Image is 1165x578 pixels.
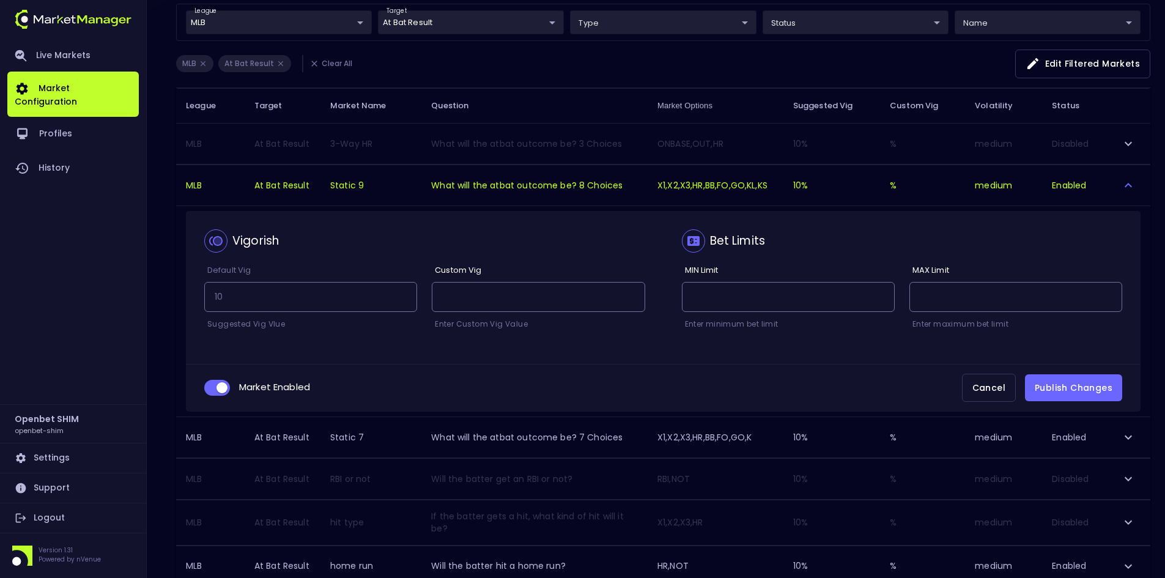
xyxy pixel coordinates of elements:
td: At Bat Result [245,459,320,500]
td: What will the atbat outcome be? 8 Choices [421,165,648,206]
button: Edit filtered markets [1015,50,1150,78]
label: MAX Limit [909,265,949,276]
td: 10 % [783,124,880,165]
h3: openbet-shim [15,426,64,435]
div: league [378,10,564,34]
span: Volatility [975,100,1029,111]
th: MLB [176,124,245,165]
td: Will the batter get an RBI or not? [421,459,648,500]
label: Custom Vig [432,265,481,276]
td: At Bat Result [245,124,320,165]
td: % [880,165,965,206]
p: Enter minimum bet limit [682,318,895,330]
td: % [880,417,965,458]
span: Enabled [1052,179,1086,191]
p: Suggested Vig Vlue [204,318,417,330]
th: Market Options [648,88,783,124]
td: 10 % [783,165,880,206]
button: expand row [1118,512,1139,533]
label: league [194,7,217,15]
td: X1,X2,X3,HR,BB,FO,GO,K [648,417,783,458]
span: Custom Vig [890,100,954,111]
p: Enter maximum bet limit [909,318,1122,330]
td: ONBASE,OUT,HR [648,124,783,165]
td: X1,X2,X3,HR,BB,FO,GO,KL,KS [648,165,783,206]
td: At Bat Result [245,165,320,206]
td: If the batter gets a hit, what kind of hit will it be? [421,500,648,545]
a: History [7,151,139,185]
span: League [186,100,232,111]
div: Bet Limits [710,232,766,249]
span: Enabled [1052,560,1086,572]
a: Support [7,473,139,503]
div: Version 1.31Powered by nVenue [7,546,139,566]
label: Default Vig [204,265,251,276]
td: At Bat Result [245,417,320,458]
button: expand row [1118,175,1139,196]
td: X1,X2,X3,HR [648,500,783,545]
td: At Bat Result [245,500,320,545]
p: Enter Custom Vig Value [432,318,645,330]
button: expand row [1118,133,1139,154]
div: league [186,10,372,34]
td: medium [965,165,1042,206]
td: % [880,124,965,165]
h2: Openbet SHIM [15,412,79,426]
li: Clear All [302,55,358,72]
button: Cancel [962,374,1016,402]
label: MIN Limit [682,265,719,276]
li: At Bat Result [218,55,291,72]
td: What will the atbat outcome be? 3 Choices [421,124,648,165]
td: hit type [320,500,421,545]
th: MLB [176,500,245,545]
span: Market Name [330,100,402,111]
li: MLB [176,55,213,72]
span: Disabled [1052,516,1089,528]
td: RBI,NOT [648,459,783,500]
p: Version 1.31 [39,546,101,555]
div: league [570,10,756,34]
a: Profiles [7,117,139,151]
span: Enabled [1052,431,1086,443]
th: MLB [176,417,245,458]
span: Disabled [1052,138,1089,150]
div: Vigorish [232,232,279,249]
a: Market Configuration [7,72,139,117]
td: % [880,459,965,500]
th: MLB [176,459,245,500]
td: 3-Way HR [320,124,421,165]
img: logo [15,10,131,29]
td: medium [965,459,1042,500]
span: Target [254,100,298,111]
button: expand row [1118,427,1139,448]
span: Market Enabled [239,380,310,393]
td: What will the atbat outcome be? 7 Choices [421,417,648,458]
span: Status [1052,98,1079,113]
th: MLB [176,165,245,206]
td: Static 9 [320,165,421,206]
td: 10 % [783,417,880,458]
div: league [955,10,1141,34]
td: medium [965,124,1042,165]
td: 10 % [783,459,880,500]
a: Live Markets [7,40,139,72]
p: Powered by nVenue [39,555,101,564]
td: % [880,500,965,545]
td: medium [965,417,1042,458]
button: expand row [1118,469,1139,489]
td: 10 % [783,500,880,545]
label: target [386,7,407,15]
div: league [763,10,949,34]
span: Suggested Vig [793,100,869,111]
span: Disabled [1052,473,1089,485]
button: Publish Changes [1025,374,1122,402]
span: Question [431,100,484,111]
td: RBI or not [320,459,421,500]
span: Status [1052,98,1095,113]
a: Settings [7,443,139,473]
td: medium [965,500,1042,545]
a: Logout [7,503,139,533]
td: Static 7 [320,417,421,458]
button: expand row [1118,556,1139,577]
